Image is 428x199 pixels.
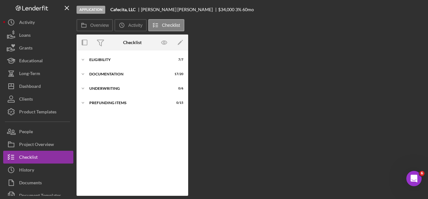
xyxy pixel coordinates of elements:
button: Dashboard [3,80,73,93]
label: Overview [90,23,109,28]
div: History [19,164,34,178]
div: Application [77,6,105,14]
div: 0 / 6 [172,87,183,90]
div: Prefunding Items [89,101,167,105]
div: 3 % [235,7,241,12]
iframe: Intercom live chat [406,171,422,186]
b: Cafecita, LLC [110,7,136,12]
button: Project Overview [3,138,73,151]
span: 6 [419,171,424,176]
div: Activity [19,16,35,30]
div: Eligibility [89,58,167,62]
button: Checklist [148,19,184,31]
div: Educational [19,54,43,69]
button: Documents [3,176,73,189]
div: Clients [19,93,33,107]
div: Documents [19,176,42,191]
button: History [3,164,73,176]
button: Educational [3,54,73,67]
div: 0 / 15 [172,101,183,105]
div: Loans [19,29,31,43]
span: $34,000 [218,7,234,12]
div: Underwriting [89,87,167,90]
button: Loans [3,29,73,42]
div: 17 / 20 [172,72,183,76]
button: Clients [3,93,73,105]
div: People [19,125,33,140]
div: 60 mo [242,7,254,12]
div: Documentation [89,72,167,76]
label: Activity [128,23,142,28]
button: Product Templates [3,105,73,118]
div: Grants [19,42,33,56]
div: Product Templates [19,105,56,120]
button: Grants [3,42,73,54]
div: Dashboard [19,80,41,94]
div: Checklist [123,40,142,45]
button: Overview [77,19,113,31]
button: Activity [3,16,73,29]
div: Project Overview [19,138,54,152]
button: People [3,125,73,138]
label: Checklist [162,23,180,28]
button: Activity [114,19,146,31]
div: Long-Term [19,67,40,81]
button: Checklist [3,151,73,164]
button: Long-Term [3,67,73,80]
div: 7 / 7 [172,58,183,62]
div: Checklist [19,151,38,165]
div: [PERSON_NAME] [PERSON_NAME] [141,7,218,12]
